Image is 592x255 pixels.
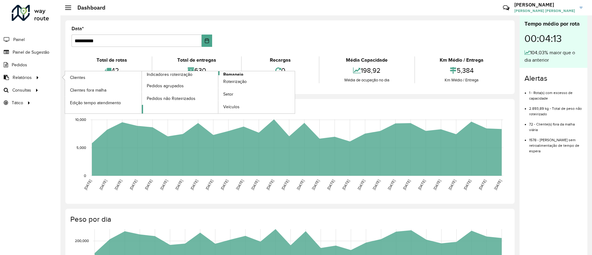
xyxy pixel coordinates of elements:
span: Consultas [12,87,31,93]
a: Roteirização [218,76,295,88]
div: Km Médio / Entrega [417,56,507,64]
span: Indicadores roteirização [147,71,192,78]
label: Data [72,25,84,32]
text: 5,000 [76,146,86,150]
a: Contato Rápido [499,1,513,14]
text: [DATE] [463,179,472,191]
text: [DATE] [265,179,274,191]
li: 1578 - [PERSON_NAME] sem retroalimentação de tempo de espera [529,133,582,154]
text: 200,000 [75,239,89,243]
text: [DATE] [372,179,381,191]
text: [DATE] [220,179,229,191]
text: [DATE] [175,179,183,191]
span: Romaneio [223,71,243,78]
span: Edição tempo atendimento [70,100,121,106]
button: Choose Date [202,35,212,47]
text: 10,000 [75,118,86,122]
li: 2.893,89 kg - Total de peso não roteirizado [529,101,582,117]
li: 72 - Cliente(s) fora da malha viária [529,117,582,133]
a: Clientes [65,71,142,84]
text: [DATE] [326,179,335,191]
a: Pedidos agrupados [142,80,218,92]
text: [DATE] [387,179,396,191]
a: Clientes fora malha [65,84,142,96]
div: 00:04:13 [524,28,582,49]
text: [DATE] [83,179,92,191]
text: [DATE] [159,179,168,191]
span: Setor [223,91,233,97]
div: Total de rotas [73,56,150,64]
span: Clientes [70,74,85,81]
text: [DATE] [281,179,290,191]
text: [DATE] [250,179,259,191]
div: 104,03% maior que o dia anterior [524,49,582,64]
a: Setor [218,88,295,101]
text: [DATE] [235,179,244,191]
text: [DATE] [311,179,320,191]
text: [DATE] [129,179,138,191]
h4: Alertas [524,74,582,83]
div: Total de entregas [154,56,239,64]
text: [DATE] [402,179,411,191]
div: Tempo médio por rota [524,20,582,28]
text: [DATE] [356,179,365,191]
a: Edição tempo atendimento [65,97,142,109]
span: Pedidos [12,62,27,68]
li: 1 - Rota(s) com excesso de capacidade [529,85,582,101]
div: Média Capacidade [321,56,413,64]
text: 0 [84,174,86,178]
h3: [PERSON_NAME] [514,2,575,8]
div: 0 [243,64,317,77]
div: 630 [154,64,239,77]
span: Veículos [223,104,240,110]
a: Indicadores roteirização [65,71,218,113]
text: [DATE] [417,179,426,191]
text: [DATE] [341,179,350,191]
text: [DATE] [448,179,457,191]
h2: Dashboard [71,4,105,11]
div: 5,384 [417,64,507,77]
a: Pedidos não Roteirizados [142,92,218,105]
text: [DATE] [296,179,305,191]
span: [PERSON_NAME] [PERSON_NAME] [514,8,575,14]
span: Painel de Sugestão [13,49,49,56]
text: [DATE] [433,179,442,191]
span: Relatórios [13,74,32,81]
text: [DATE] [493,179,502,191]
text: [DATE] [478,179,487,191]
text: [DATE] [114,179,123,191]
span: Painel [13,36,25,43]
text: [DATE] [99,179,108,191]
div: 42 [73,64,150,77]
div: Km Médio / Entrega [417,77,507,83]
span: Pedidos não Roteirizados [147,95,195,102]
span: Clientes fora malha [70,87,106,93]
span: Tático [12,100,23,106]
span: Pedidos agrupados [147,83,184,89]
div: Média de ocupação no dia [321,77,413,83]
span: Roteirização [223,78,247,85]
a: Veículos [218,101,295,113]
text: [DATE] [190,179,199,191]
text: [DATE] [144,179,153,191]
h4: Peso por dia [70,215,508,224]
a: Romaneio [142,71,295,113]
div: 198,92 [321,64,413,77]
div: Recargas [243,56,317,64]
text: [DATE] [205,179,214,191]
